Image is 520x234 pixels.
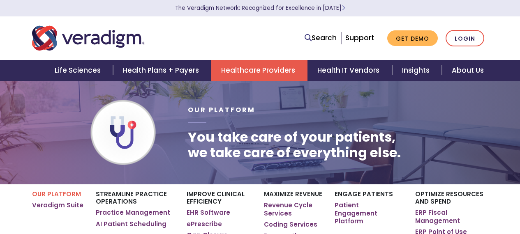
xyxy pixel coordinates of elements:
[415,209,488,225] a: ERP Fiscal Management
[32,25,145,52] img: Veradigm logo
[32,201,83,209] a: Veradigm Suite
[96,220,166,228] a: AI Patient Scheduling
[387,30,438,46] a: Get Demo
[345,33,374,43] a: Support
[45,60,113,81] a: Life Sciences
[188,129,401,161] h1: You take care of your patients, we take care of everything else.
[335,201,403,225] a: Patient Engagement Platform
[211,60,307,81] a: Healthcare Providers
[96,209,170,217] a: Practice Management
[187,209,230,217] a: EHR Software
[342,4,345,12] span: Learn More
[392,60,442,81] a: Insights
[307,60,392,81] a: Health IT Vendors
[113,60,211,81] a: Health Plans + Payers
[264,201,322,217] a: Revenue Cycle Services
[305,32,337,44] a: Search
[446,30,484,47] a: Login
[187,220,222,228] a: ePrescribe
[442,60,494,81] a: About Us
[188,105,255,115] span: Our Platform
[175,4,345,12] a: The Veradigm Network: Recognized for Excellence in [DATE]Learn More
[264,220,317,229] a: Coding Services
